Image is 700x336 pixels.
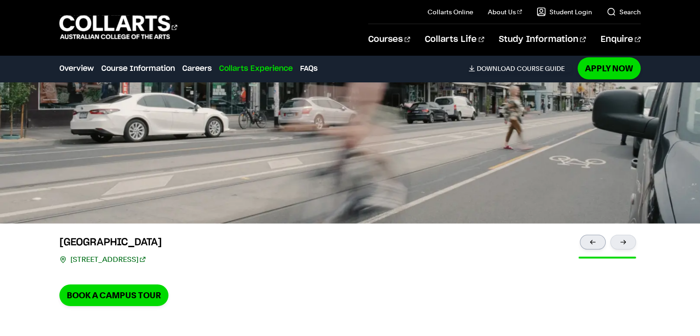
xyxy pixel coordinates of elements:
a: Student Login [537,7,592,17]
a: FAQs [300,63,318,74]
div: Go to homepage [59,14,177,41]
a: Course Information [101,63,175,74]
h3: [GEOGRAPHIC_DATA] [59,235,168,249]
a: Enquire [601,24,641,55]
a: Apply Now [578,58,641,79]
a: Search [607,7,641,17]
a: Book a Campus Tour [59,284,168,306]
span: Download [477,64,515,73]
a: Collarts Experience [219,63,293,74]
a: Overview [59,63,94,74]
a: [STREET_ADDRESS] [70,253,145,266]
a: Study Information [499,24,585,55]
a: Collarts Life [425,24,484,55]
a: Careers [182,63,212,74]
a: Courses [368,24,410,55]
a: DownloadCourse Guide [469,64,572,73]
a: Collarts Online [428,7,473,17]
a: About Us [488,7,522,17]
